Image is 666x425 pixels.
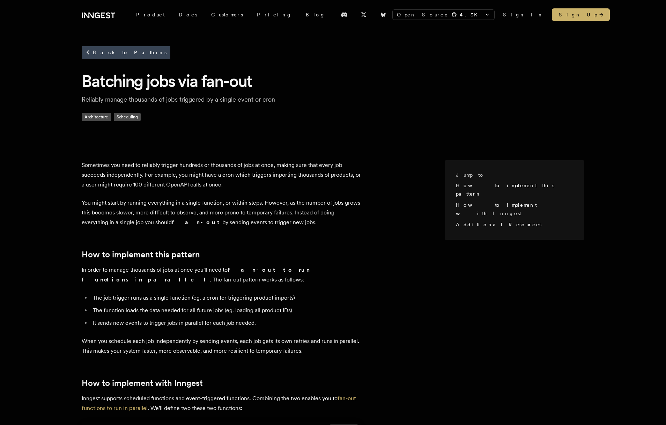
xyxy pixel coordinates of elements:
span: 4.3 K [460,11,482,18]
div: Product [129,8,172,21]
p: Reliably manage thousands of jobs triggered by a single event or cron [82,95,305,104]
p: Inngest supports scheduled functions and event-triggered functions. Combining the two enables you... [82,394,361,413]
a: Customers [204,8,250,21]
li: The function loads the data needed for all future jobs (eg. loading all product IDs) [91,306,361,315]
span: Scheduling [114,113,141,121]
a: Discord [336,9,352,20]
li: It sends new events to trigger jobs in parallel for each job needed. [91,318,361,328]
a: Sign In [503,11,543,18]
h2: How to implement this pattern [82,250,361,259]
span: Open Source [397,11,449,18]
a: Pricing [250,8,299,21]
p: When you schedule each job independently by sending events, each job gets its own retries and run... [82,336,361,356]
a: How to implement with Inngest [456,202,536,216]
p: Sometimes you need to reliably trigger hundreds or thousands of jobs at once, making sure that ev... [82,160,361,190]
a: Bluesky [376,9,391,20]
strong: fan-out [172,219,222,226]
a: Back to Patterns [82,46,170,59]
p: In order to manage thousands of jobs at once you'll need to . The fan-out pattern works as follows: [82,265,361,285]
span: Architecture [82,113,111,121]
a: Sign Up [552,8,610,21]
h2: How to implement with Inngest [82,378,361,388]
a: X [356,9,371,20]
h1: Batching jobs via fan-out [82,70,584,92]
li: The job trigger runs as a single function (eg. a cron for triggering product imports) [91,293,361,303]
h3: Jump to [456,171,568,178]
a: How to implement this pattern [456,183,554,197]
p: You might start by running everything in a single function, or within steps. However, as the numb... [82,198,361,227]
a: Blog [299,8,332,21]
a: Additional Resources [456,222,541,227]
a: Docs [172,8,204,21]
